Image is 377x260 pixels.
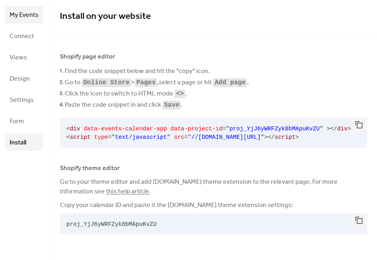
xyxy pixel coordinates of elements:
[268,134,275,140] span: </
[115,134,167,140] span: text/javascript
[5,91,43,108] a: Settings
[94,134,108,140] span: type
[136,79,156,86] code: Pages
[66,134,70,140] span: <
[10,51,27,64] span: Views
[5,6,43,23] a: My Events
[174,134,184,140] span: src
[70,126,80,132] span: div
[295,134,299,140] span: >
[83,79,129,86] code: Online Store
[10,115,24,128] span: Form
[275,134,295,140] span: script
[106,185,149,198] a: this help article
[60,201,293,210] span: Copy your calendar ID and paste it the [DOMAIN_NAME] theme extension settings:
[330,126,337,132] span: </
[10,94,34,106] span: Settings
[164,102,179,109] code: Save
[65,78,249,87] span: Go to > , select a page or hit .
[65,67,210,76] span: Find the code snippet below and hit the "copy" icon.
[66,221,157,227] span: proj_YjJ6yWRFZyk8bMApuKvZU
[84,126,167,132] span: data-events-calendar-app
[5,112,43,130] a: Form
[65,100,182,110] span: Paste the code snippet in and click .
[176,90,184,97] code: <>
[70,134,91,140] span: script
[60,52,115,62] span: Shopify page editor
[327,126,330,132] span: >
[337,126,348,132] span: div
[108,134,112,140] span: =
[188,134,191,140] span: "
[10,30,34,43] span: Connect
[5,134,43,151] a: Install
[167,134,170,140] span: "
[320,126,323,132] span: "
[111,134,115,140] span: "
[5,27,43,45] a: Connect
[191,134,261,140] span: //[DOMAIN_NAME][URL]
[170,126,223,132] span: data-project-id
[184,134,188,140] span: =
[226,126,229,132] span: "
[348,126,351,132] span: >
[65,89,187,99] span: Click the icon to switch to HTML mode .
[223,126,226,132] span: =
[10,9,39,21] span: My Events
[60,164,120,173] span: Shopify theme editor
[215,79,246,86] code: Add page
[10,136,26,149] span: Install
[5,49,43,66] a: Views
[229,126,320,132] span: proj_YjJ6yWRFZyk8bMApuKvZU
[5,70,43,87] a: Design
[264,134,268,140] span: >
[66,126,70,132] span: <
[261,134,264,140] span: "
[60,8,151,25] span: Install on your website
[10,73,30,85] span: Design
[60,177,367,197] span: Go to your theme editor and add [DOMAIN_NAME] theme extension to the relevant page. For more info...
